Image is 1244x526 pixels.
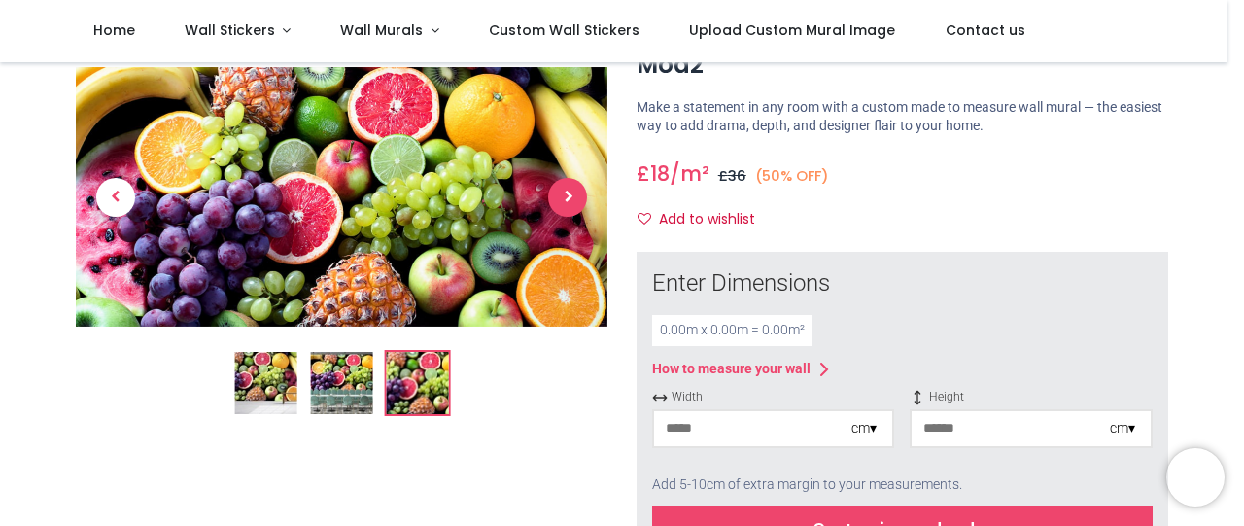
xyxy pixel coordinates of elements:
span: 36 [728,166,746,186]
div: 0.00 m x 0.00 m = 0.00 m² [652,315,812,346]
span: Width [652,389,894,405]
div: Enter Dimensions [652,267,1153,300]
div: How to measure your wall [652,360,811,379]
span: /m² [670,159,709,188]
span: Previous [96,178,135,217]
span: Contact us [946,20,1025,40]
i: Add to wishlist [638,212,651,226]
span: Custom Wall Stickers [489,20,639,40]
img: WS-50198-02 [310,353,372,415]
span: Next [548,178,587,217]
div: cm ▾ [851,419,877,438]
div: cm ▾ [1110,419,1135,438]
span: Upload Custom Mural Image [689,20,895,40]
button: Add to wishlistAdd to wishlist [637,203,772,236]
span: Wall Murals [340,20,423,40]
span: £ [637,159,670,188]
span: 18 [650,159,670,188]
a: Next [528,106,607,288]
span: £ [718,166,746,186]
small: (50% OFF) [755,166,829,187]
div: Add 5-10cm of extra margin to your measurements. [652,464,1153,507]
p: Make a statement in any room with a custom made to measure wall mural — the easiest way to add dr... [637,98,1168,136]
img: Fresh Fruit Kitchen Wall Mural Wallpaper - Mod2 [234,353,296,415]
a: Previous [76,106,155,288]
span: Home [93,20,135,40]
iframe: Brevo live chat [1166,448,1225,507]
span: Wall Stickers [185,20,275,40]
img: WS-50198-03 [386,353,448,415]
img: WS-50198-03 [76,67,607,327]
span: Height [910,389,1152,405]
